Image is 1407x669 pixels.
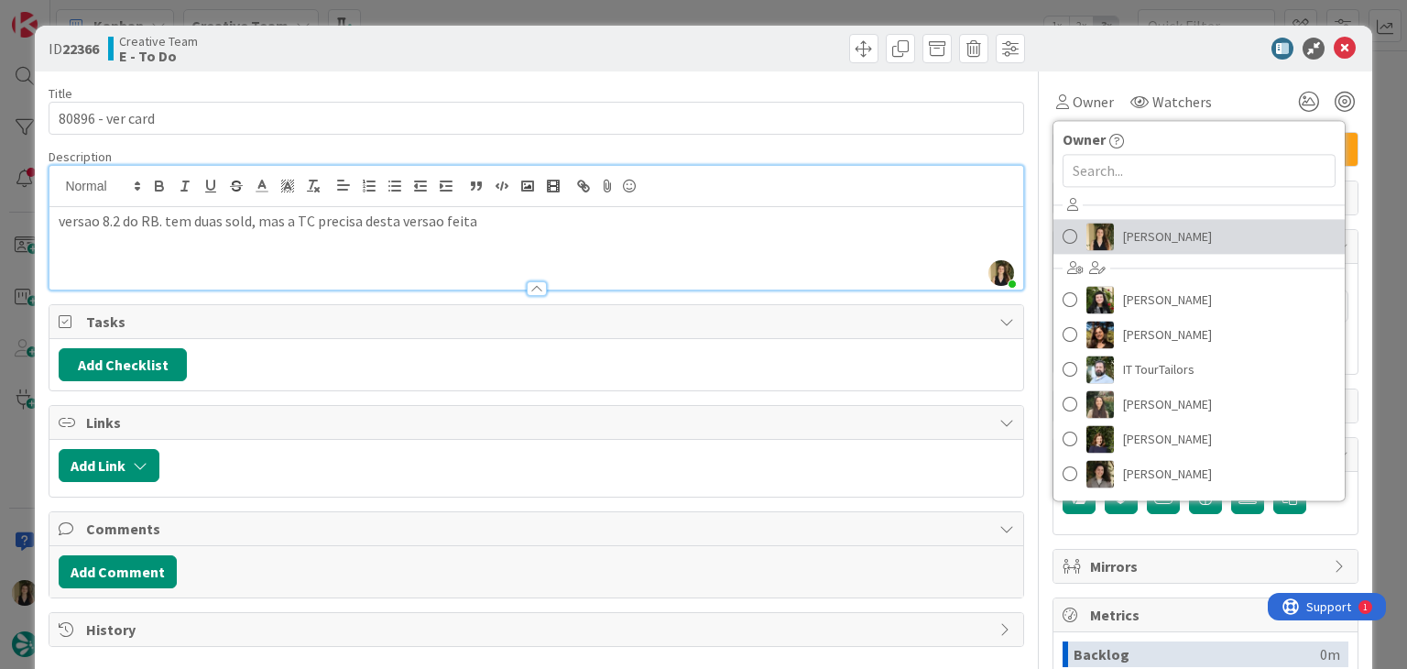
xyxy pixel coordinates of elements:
[95,7,100,22] div: 1
[1086,286,1114,313] img: BC
[1063,154,1336,187] input: Search...
[1123,460,1212,488] span: [PERSON_NAME]
[49,85,72,102] label: Title
[1053,219,1345,254] a: SP[PERSON_NAME]
[49,148,112,165] span: Description
[1053,282,1345,317] a: BC[PERSON_NAME]
[119,34,198,49] span: Creative Team
[59,555,177,588] button: Add Comment
[1086,321,1114,348] img: DR
[1086,223,1114,250] img: SP
[988,260,1014,286] img: C71RdmBlZ3pIy3ZfdYSH8iJ9DzqQwlfe.jpg
[1086,356,1114,383] img: IT
[1063,128,1106,150] span: Owner
[1123,425,1212,453] span: [PERSON_NAME]
[86,411,989,433] span: Links
[86,518,989,540] span: Comments
[1320,642,1340,667] div: 0m
[1086,460,1114,488] img: MS
[1123,356,1194,383] span: IT TourTailors
[86,311,989,333] span: Tasks
[1123,321,1212,348] span: [PERSON_NAME]
[1123,223,1212,250] span: [PERSON_NAME]
[1074,642,1320,667] div: Backlog
[119,49,198,63] b: E - To Do
[59,449,159,482] button: Add Link
[49,102,1023,135] input: type card name here...
[1053,317,1345,352] a: DR[PERSON_NAME]
[49,38,99,60] span: ID
[1152,91,1212,113] span: Watchers
[1053,456,1345,491] a: MS[PERSON_NAME]
[1053,422,1345,456] a: MC[PERSON_NAME]
[59,348,187,381] button: Add Checklist
[59,211,1013,232] p: versao 8.2 do RB. tem duas sold, mas a TC precisa desta versao feita
[86,619,989,641] span: History
[1090,604,1325,626] span: Metrics
[1123,286,1212,313] span: [PERSON_NAME]
[1090,555,1325,577] span: Mirrors
[62,39,99,58] b: 22366
[1086,425,1114,453] img: MC
[1123,390,1212,418] span: [PERSON_NAME]
[1073,91,1114,113] span: Owner
[38,3,83,25] span: Support
[1086,390,1114,418] img: IG
[1053,387,1345,422] a: IG[PERSON_NAME]
[1053,352,1345,387] a: ITIT TourTailors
